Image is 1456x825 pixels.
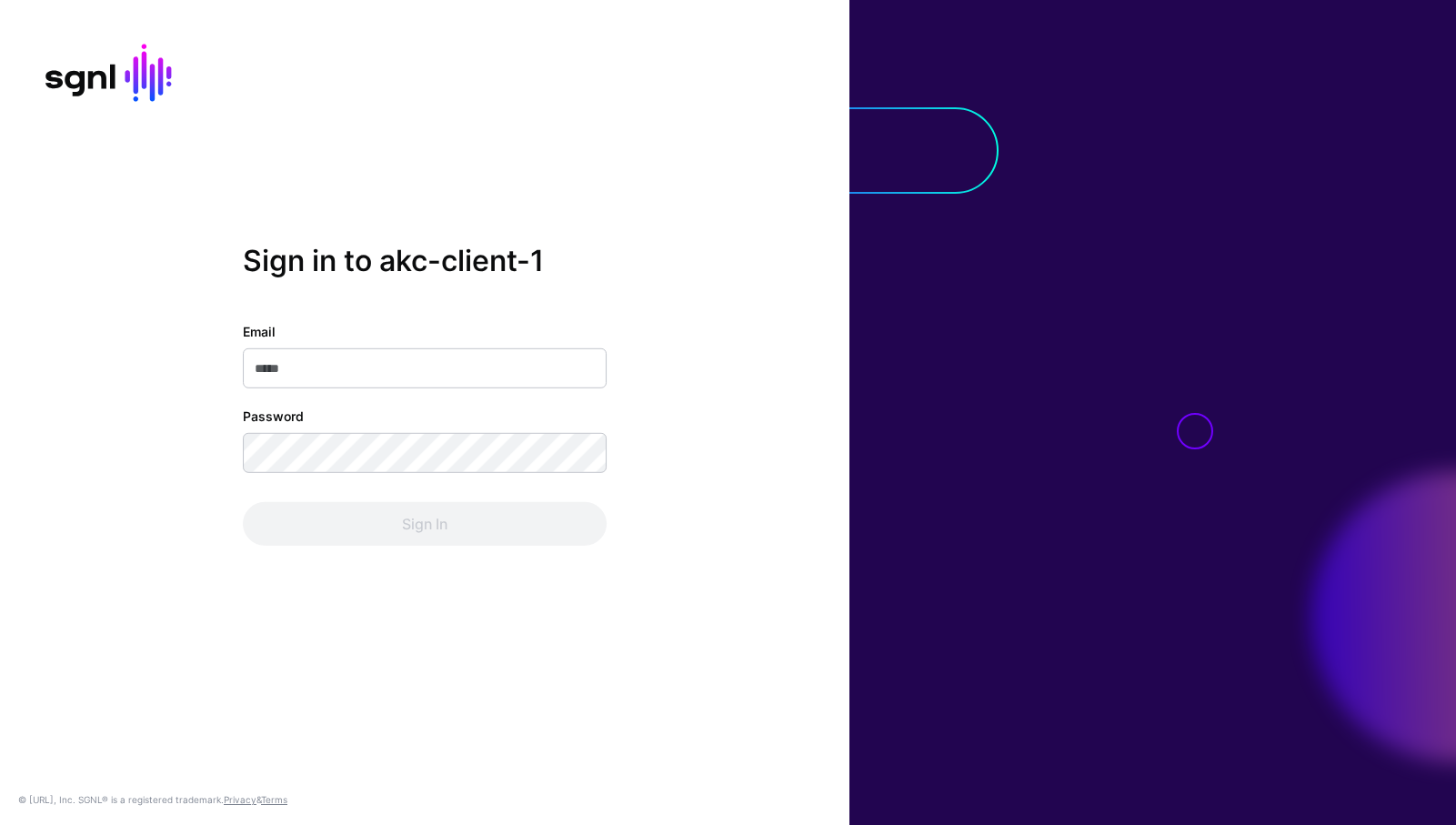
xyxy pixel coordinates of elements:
[243,322,276,341] label: Email
[18,792,287,807] div: © [URL], Inc. SGNL® is a registered trademark. &
[243,407,304,426] label: Password
[224,794,256,805] a: Privacy
[261,794,287,805] a: Terms
[243,243,607,277] h2: Sign in to akc-client-1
